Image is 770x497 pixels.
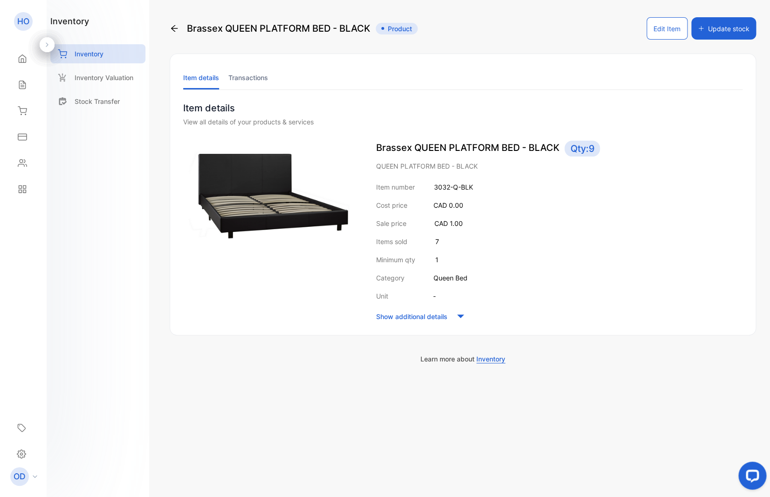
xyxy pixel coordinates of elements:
p: Minimum qty [376,255,415,265]
p: Unit [376,291,388,301]
span: Inventory [476,355,505,363]
li: Transactions [228,66,268,89]
span: Qty: 9 [564,141,600,157]
p: Items sold [376,237,407,246]
span: CAD 0.00 [433,201,463,209]
p: HO [17,15,29,27]
button: Update stock [691,17,756,40]
p: Sale price [376,218,406,228]
p: Inventory [75,49,103,59]
iframe: LiveChat chat widget [731,458,770,497]
button: Edit Item [646,17,687,40]
a: Inventory [50,44,145,63]
p: Cost price [376,200,407,210]
a: Inventory Valuation [50,68,145,87]
li: Item details [183,66,219,89]
img: item [183,141,357,242]
p: Brassex QUEEN PLATFORM BED - BLACK [376,141,742,157]
p: Queen Bed [433,273,467,283]
p: Category [376,273,404,283]
p: 7 [435,237,439,246]
p: Learn more about [170,354,756,364]
a: Stock Transfer [50,92,145,111]
p: Stock Transfer [75,96,120,106]
p: Item number [376,182,414,192]
h1: inventory [50,15,89,27]
p: Inventory Valuation [75,73,133,82]
p: 3032-Q-BLK [433,182,473,192]
span: Product [376,23,418,34]
p: OD [14,470,26,483]
p: Item details [183,101,742,115]
div: View all details of your products & services [183,117,742,127]
p: 1 [435,255,438,265]
p: QUEEN PLATFORM BED - BLACK [376,161,742,171]
p: - [433,291,435,301]
span: CAD 1.00 [434,219,462,227]
div: Brassex QUEEN PLATFORM BED - BLACK [170,17,418,40]
p: Show additional details [376,312,447,321]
